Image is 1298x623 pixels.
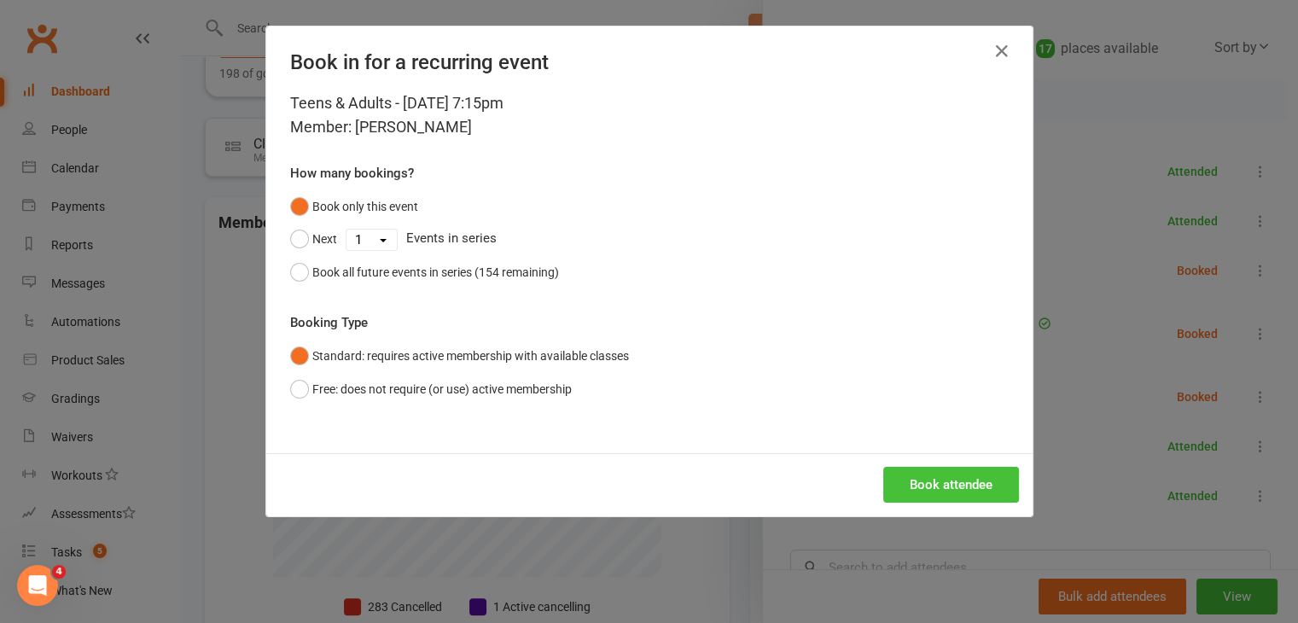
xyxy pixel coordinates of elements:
button: Book all future events in series (154 remaining) [290,256,559,288]
iframe: Intercom live chat [17,565,58,606]
div: Book all future events in series (154 remaining) [312,263,559,282]
button: Book only this event [290,190,418,223]
label: Booking Type [290,312,368,333]
button: Close [988,38,1016,65]
button: Next [290,223,337,255]
button: Free: does not require (or use) active membership [290,373,572,405]
button: Book attendee [883,467,1019,503]
h4: Book in for a recurring event [290,50,1009,74]
label: How many bookings? [290,163,414,183]
button: Standard: requires active membership with available classes [290,340,629,372]
div: Teens & Adults - [DATE] 7:15pm Member: [PERSON_NAME] [290,91,1009,139]
div: Events in series [290,223,1009,255]
span: 4 [52,565,66,579]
